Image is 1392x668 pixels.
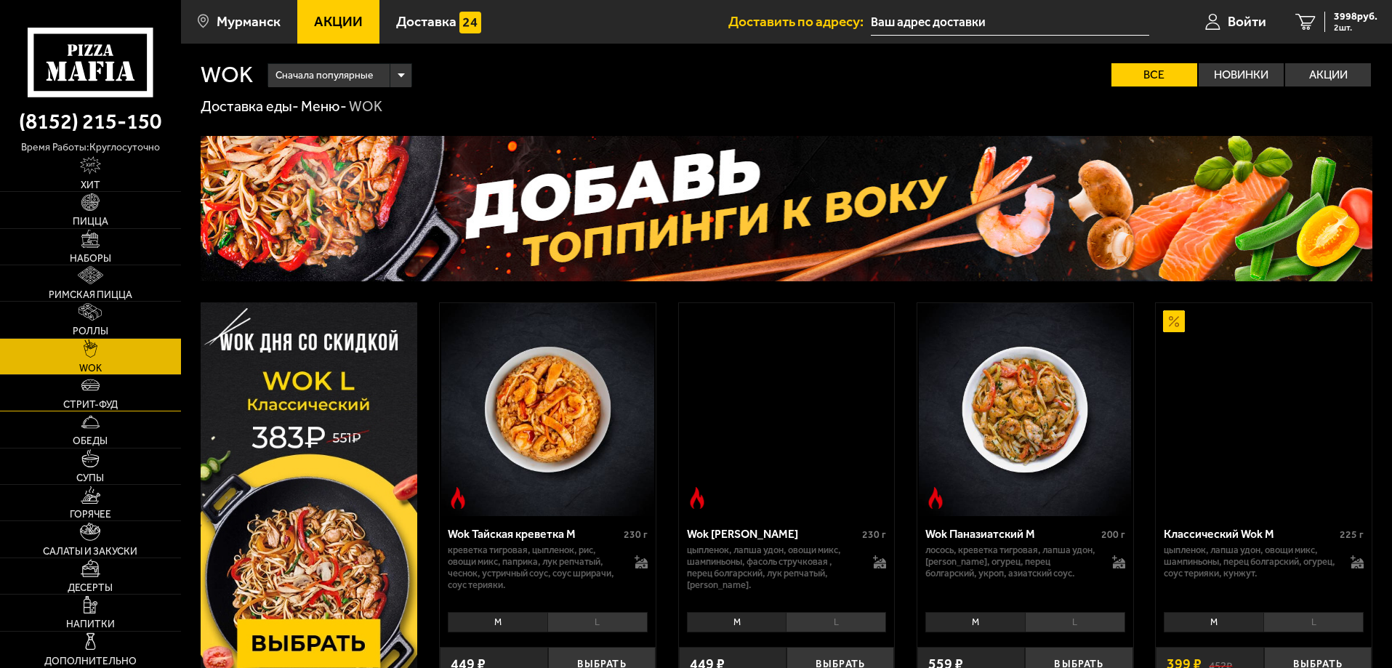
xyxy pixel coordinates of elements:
li: L [786,612,886,632]
span: Сначала популярные [275,62,373,89]
img: Острое блюдо [925,487,946,509]
span: Обеды [73,436,108,446]
span: Доставка [396,15,456,28]
span: 3998 руб. [1334,12,1377,22]
p: цыпленок, лапша удон, овощи микс, шампиньоны, фасоль стручковая , перец болгарский, лук репчатый,... [687,544,859,591]
img: Wok Тайская креветка M [441,303,653,515]
div: WOK [349,97,382,116]
span: Супы [76,473,104,483]
span: 200 г [1101,528,1125,541]
label: Новинки [1199,63,1284,86]
span: Горячее [70,510,111,520]
span: Наборы [70,254,111,264]
span: 2 шт. [1334,23,1377,32]
span: Римская пицца [49,290,132,300]
label: Все [1111,63,1197,86]
img: Острое блюдо [686,487,708,509]
span: Доставить по адресу: [728,15,871,28]
span: Десерты [68,583,113,593]
span: Дополнительно [44,656,137,667]
div: Wok Тайская креветка M [448,527,620,541]
img: 15daf4d41897b9f0e9f617042186c801.svg [459,12,481,33]
span: Напитки [66,619,115,629]
li: L [1025,612,1125,632]
p: креветка тигровая, цыпленок, рис, овощи микс, паприка, лук репчатый, чеснок, устричный соус, соус... [448,544,620,591]
span: WOK [79,363,102,374]
a: Острое блюдоWok Паназиатский M [917,303,1133,515]
span: Войти [1228,15,1266,28]
span: Мурманск [217,15,281,28]
a: Меню- [301,97,347,115]
span: Роллы [73,326,108,337]
a: Доставка еды- [201,97,299,115]
span: 230 г [624,528,648,541]
a: Острое блюдоWok Карри М [679,303,895,515]
span: Стрит-фуд [63,400,118,410]
a: АкционныйКлассический Wok M [1156,303,1372,515]
li: M [448,612,547,632]
label: Акции [1285,63,1371,86]
li: M [687,612,786,632]
img: Wok Паназиатский M [919,303,1131,515]
span: Хит [81,180,100,190]
p: лосось, креветка тигровая, лапша удон, [PERSON_NAME], огурец, перец болгарский, укроп, азиатский ... [925,544,1098,579]
input: Ваш адрес доставки [871,9,1149,36]
div: Классический Wok M [1164,527,1336,541]
span: 225 г [1340,528,1364,541]
li: L [1263,612,1364,632]
h1: WOK [201,63,253,86]
span: Пицца [73,217,108,227]
img: Акционный [1163,310,1185,332]
li: L [547,612,648,632]
li: M [925,612,1025,632]
span: 230 г [862,528,886,541]
a: Острое блюдоWok Тайская креветка M [440,303,656,515]
p: цыпленок, лапша удон, овощи микс, шампиньоны, перец болгарский, огурец, соус терияки, кунжут. [1164,544,1336,579]
span: Акции [314,15,363,28]
img: Острое блюдо [447,487,469,509]
span: Салаты и закуски [43,547,137,557]
div: Wok [PERSON_NAME] [687,527,859,541]
div: Wok Паназиатский M [925,527,1098,541]
li: M [1164,612,1263,632]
